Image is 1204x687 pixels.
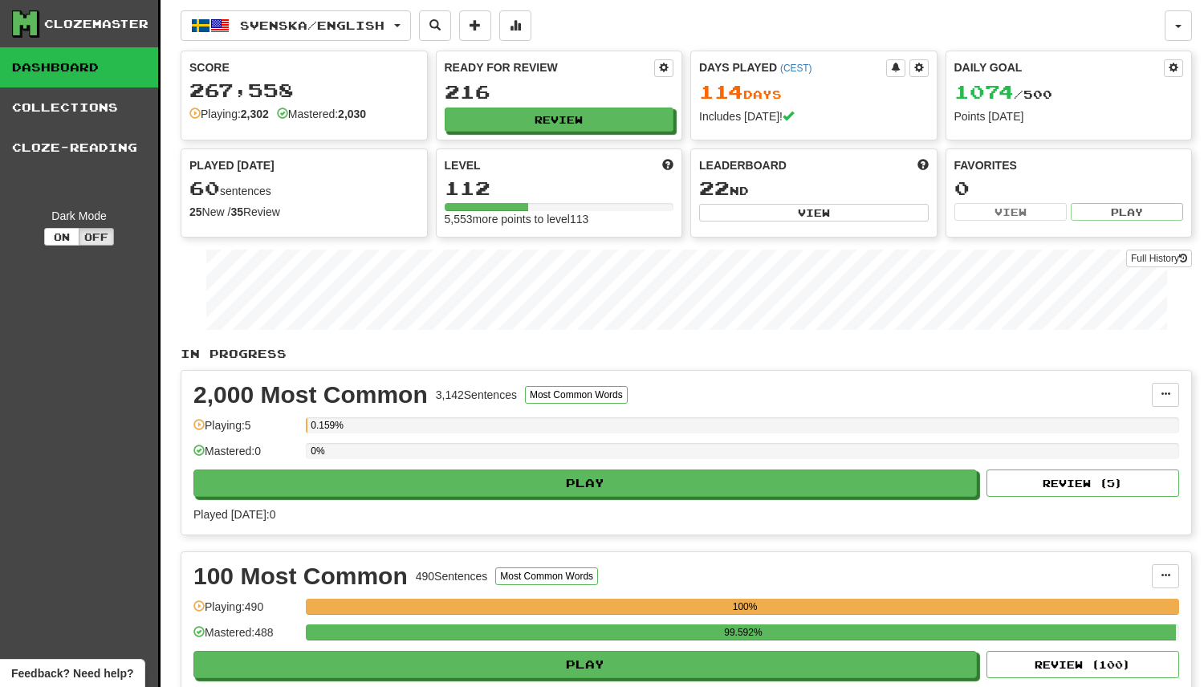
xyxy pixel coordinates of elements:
strong: 25 [189,205,202,218]
span: 1074 [954,80,1014,103]
span: Played [DATE]: 0 [193,508,275,521]
button: Review (100) [986,651,1179,678]
div: 216 [445,82,674,102]
div: Days Played [699,59,886,75]
button: Play [1071,203,1183,221]
div: Playing: 490 [193,599,298,625]
span: Level [445,157,481,173]
div: Mastered: [277,106,366,122]
div: 100% [311,599,1179,615]
span: / 500 [954,87,1052,101]
button: Most Common Words [495,567,598,585]
div: Score [189,59,419,75]
button: Review (5) [986,470,1179,497]
div: 490 Sentences [416,568,488,584]
span: 114 [699,80,743,103]
span: 22 [699,177,730,199]
div: 0 [954,178,1184,198]
div: 5,553 more points to level 113 [445,211,674,227]
div: 267,558 [189,80,419,100]
button: Search sentences [419,10,451,41]
div: Dark Mode [12,208,146,224]
div: 112 [445,178,674,198]
div: Day s [699,82,929,103]
button: View [699,204,929,222]
div: 3,142 Sentences [436,387,517,403]
button: Off [79,228,114,246]
button: Review [445,108,674,132]
button: Play [193,470,977,497]
span: Open feedback widget [11,665,133,681]
div: Clozemaster [44,16,148,32]
button: View [954,203,1067,221]
div: Ready for Review [445,59,655,75]
button: On [44,228,79,246]
div: Playing: [189,106,269,122]
span: This week in points, UTC [917,157,929,173]
div: 100 Most Common [193,564,408,588]
strong: 2,302 [241,108,269,120]
div: 99.592% [311,624,1175,640]
div: nd [699,178,929,199]
span: Svenska / English [240,18,384,32]
span: 60 [189,177,220,199]
span: Score more points to level up [662,157,673,173]
button: Play [193,651,977,678]
strong: 35 [230,205,243,218]
div: Includes [DATE]! [699,108,929,124]
button: More stats [499,10,531,41]
a: (CEST) [780,63,812,74]
button: Svenska/English [181,10,411,41]
div: Mastered: 488 [193,624,298,651]
div: Favorites [954,157,1184,173]
div: New / Review [189,204,419,220]
a: Full History [1126,250,1192,267]
div: Points [DATE] [954,108,1184,124]
button: Add sentence to collection [459,10,491,41]
span: Leaderboard [699,157,787,173]
div: 2,000 Most Common [193,383,428,407]
strong: 2,030 [338,108,366,120]
span: Played [DATE] [189,157,275,173]
div: Playing: 5 [193,417,298,444]
div: sentences [189,178,419,199]
p: In Progress [181,346,1192,362]
div: Daily Goal [954,59,1165,77]
button: Most Common Words [525,386,628,404]
div: Mastered: 0 [193,443,298,470]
